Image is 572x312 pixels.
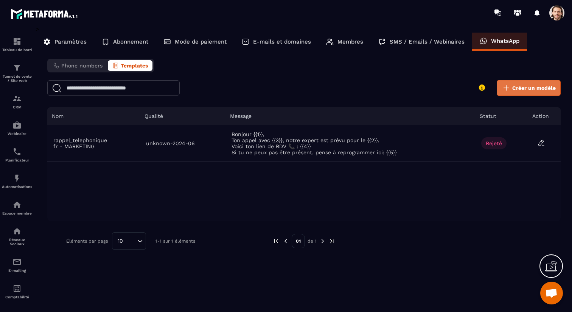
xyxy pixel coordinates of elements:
[273,238,280,245] img: prev
[121,63,148,69] span: Templates
[140,107,225,125] th: Qualité
[319,238,326,245] img: next
[47,107,140,125] th: Nom
[112,232,146,250] div: Search for option
[2,115,32,141] a: automationsautomationsWebinaire
[481,137,507,149] span: Rejeté
[12,227,22,236] img: social-network
[497,80,561,96] button: Créer un modèle
[47,125,140,162] td: rappel_telephonique fr - MARKETING
[11,7,79,20] img: logo
[108,60,152,71] button: Templates
[390,38,465,45] p: SMS / Emails / Webinaires
[2,238,32,246] p: Réseaux Sociaux
[225,107,475,125] th: Message
[12,63,22,72] img: formation
[2,278,32,305] a: accountantaccountantComptabilité
[512,84,556,92] span: Créer un modèle
[140,125,225,162] td: unknown-2024-06
[12,174,22,183] img: automations
[12,94,22,103] img: formation
[115,237,126,245] span: 10
[61,63,103,69] span: Phone numbers
[2,48,32,52] p: Tableau de bord
[253,38,311,45] p: E-mails et domaines
[528,107,561,125] th: Action
[2,141,32,168] a: schedulerschedulerPlanificateur
[12,200,22,209] img: automations
[12,37,22,46] img: formation
[2,88,32,115] a: formationformationCRM
[2,132,32,136] p: Webinaire
[155,238,195,244] p: 1-1 sur 1 éléments
[2,158,32,162] p: Planificateur
[2,252,32,278] a: emailemailE-mailing
[2,168,32,194] a: automationsautomationsAutomatisations
[2,58,32,88] a: formationformationTunnel de vente / Site web
[308,238,317,244] p: de 1
[2,211,32,215] p: Espace membre
[2,221,32,252] a: social-networksocial-networkRéseaux Sociaux
[12,257,22,267] img: email
[491,38,519,44] p: WhatsApp
[36,25,564,250] div: >
[113,38,148,45] p: Abonnement
[12,147,22,156] img: scheduler
[2,105,32,109] p: CRM
[475,107,528,125] th: Statut
[12,121,22,130] img: automations
[282,238,289,245] img: prev
[292,234,305,248] p: 01
[175,38,227,45] p: Mode de paiement
[337,38,363,45] p: Membres
[54,38,87,45] p: Paramètres
[126,237,135,245] input: Search for option
[2,31,32,58] a: formationformationTableau de bord
[12,284,22,293] img: accountant
[2,295,32,299] p: Comptabilité
[66,238,108,244] p: Éléments par page
[2,194,32,221] a: automationsautomationsEspace membre
[540,282,563,304] a: Ouvrir le chat
[2,185,32,189] p: Automatisations
[329,238,336,245] img: next
[49,60,107,71] button: Phone numbers
[2,74,32,83] p: Tunnel de vente / Site web
[2,268,32,273] p: E-mailing
[232,131,469,155] span: Bonjour {{1}}, Ton appel avec {{3}}, notre expert est prévu pour le {{2}}. Voici ton lien de RDV ...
